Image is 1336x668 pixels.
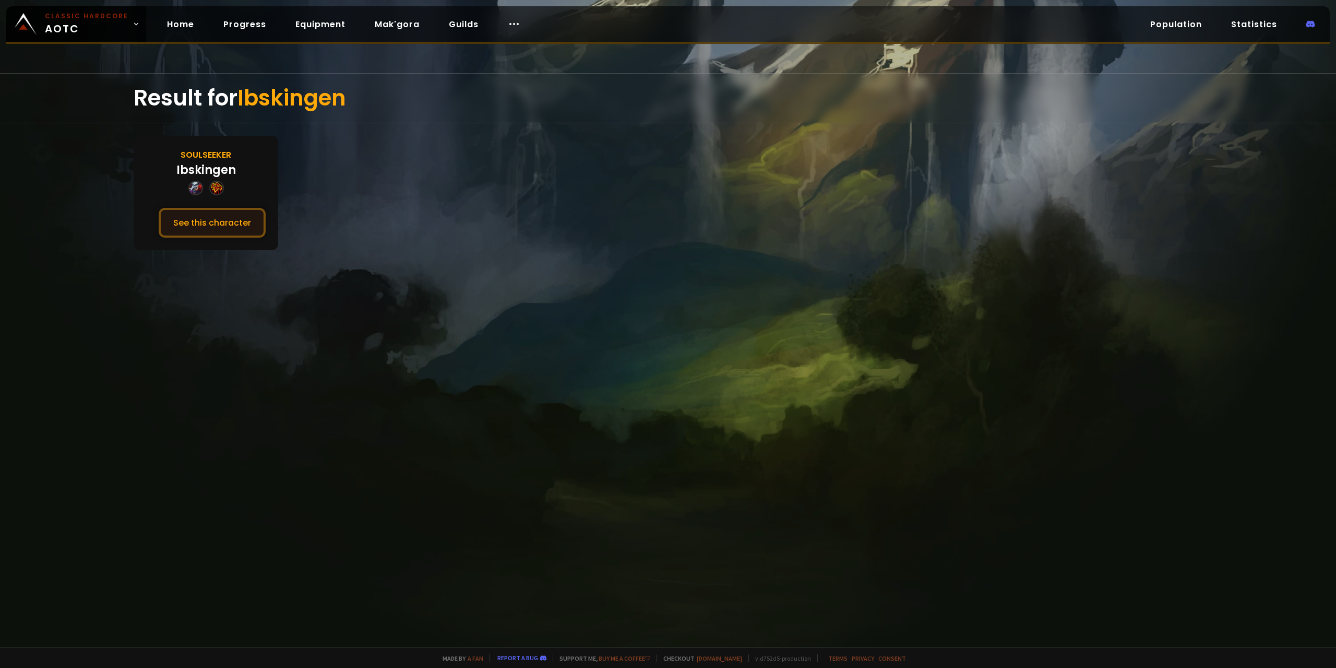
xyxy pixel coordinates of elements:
[748,654,811,662] span: v. d752d5 - production
[215,14,275,35] a: Progress
[134,74,1202,123] div: Result for
[287,14,354,35] a: Equipment
[657,654,742,662] span: Checkout
[828,654,848,662] a: Terms
[159,14,202,35] a: Home
[599,654,650,662] a: Buy me a coffee
[45,11,128,37] span: AOTC
[1142,14,1210,35] a: Population
[852,654,874,662] a: Privacy
[878,654,906,662] a: Consent
[176,161,236,179] div: Ibskingen
[497,654,538,662] a: Report a bug
[159,208,266,238] button: See this character
[45,11,128,21] small: Classic Hardcore
[6,6,146,42] a: Classic HardcoreAOTC
[697,654,742,662] a: [DOMAIN_NAME]
[1223,14,1285,35] a: Statistics
[181,148,231,161] div: Soulseeker
[468,654,483,662] a: a fan
[553,654,650,662] span: Support me,
[237,83,346,113] span: Ibskingen
[436,654,483,662] span: Made by
[366,14,428,35] a: Mak'gora
[440,14,487,35] a: Guilds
